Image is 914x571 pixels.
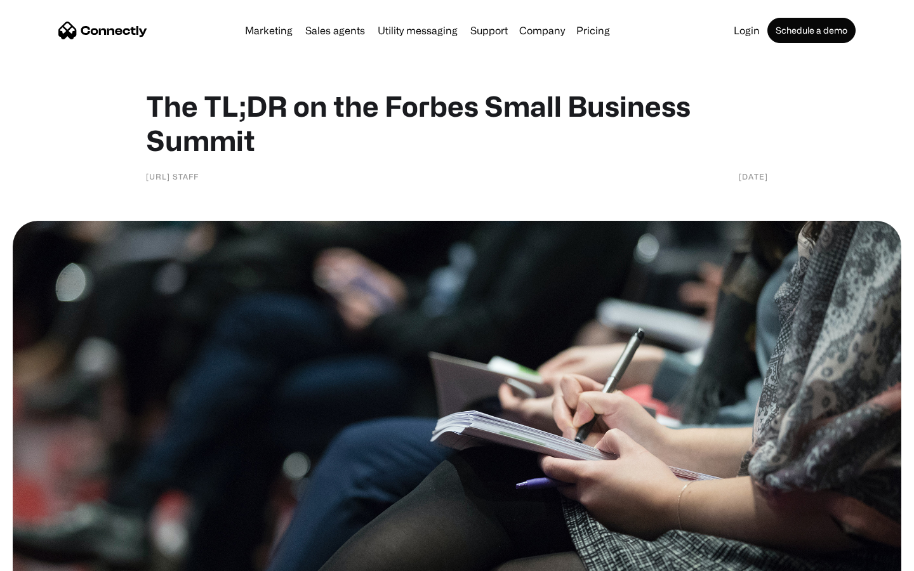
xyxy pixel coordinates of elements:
[146,89,768,157] h1: The TL;DR on the Forbes Small Business Summit
[300,25,370,36] a: Sales agents
[13,549,76,567] aside: Language selected: English
[25,549,76,567] ul: Language list
[729,25,765,36] a: Login
[519,22,565,39] div: Company
[240,25,298,36] a: Marketing
[767,18,856,43] a: Schedule a demo
[571,25,615,36] a: Pricing
[373,25,463,36] a: Utility messaging
[739,170,768,183] div: [DATE]
[465,25,513,36] a: Support
[146,170,199,183] div: [URL] Staff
